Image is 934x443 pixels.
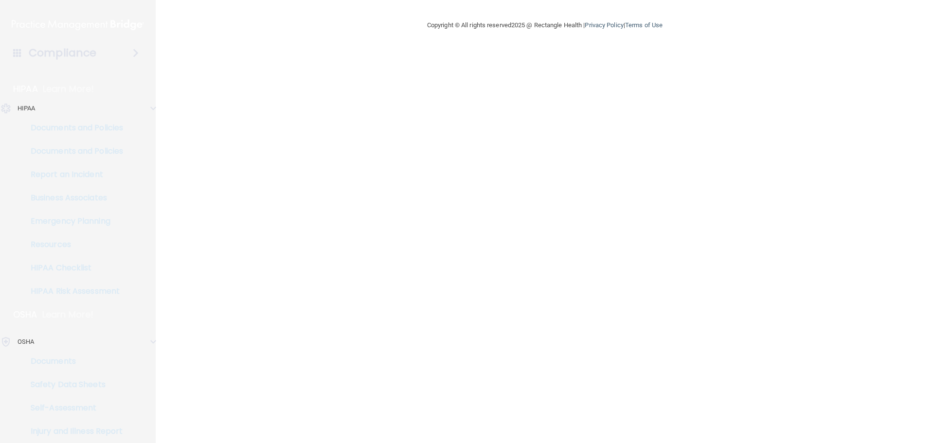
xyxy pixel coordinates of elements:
p: HIPAA [13,83,38,95]
p: OSHA [18,336,34,348]
p: Self-Assessment [6,403,139,413]
p: Documents [6,356,139,366]
p: HIPAA [18,103,36,114]
p: HIPAA Risk Assessment [6,286,139,296]
p: Learn More! [43,83,94,95]
p: Documents and Policies [6,146,139,156]
p: Resources [6,240,139,249]
p: Business Associates [6,193,139,203]
p: Documents and Policies [6,123,139,133]
p: Emergency Planning [6,216,139,226]
p: Learn More! [42,309,94,320]
a: Privacy Policy [585,21,623,29]
p: Safety Data Sheets [6,380,139,390]
h4: Compliance [29,46,96,60]
img: PMB logo [12,15,144,35]
p: HIPAA Checklist [6,263,139,273]
p: Injury and Illness Report [6,426,139,436]
div: Copyright © All rights reserved 2025 @ Rectangle Health | | [367,10,722,41]
p: Report an Incident [6,170,139,179]
a: Terms of Use [625,21,663,29]
p: OSHA [13,309,37,320]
